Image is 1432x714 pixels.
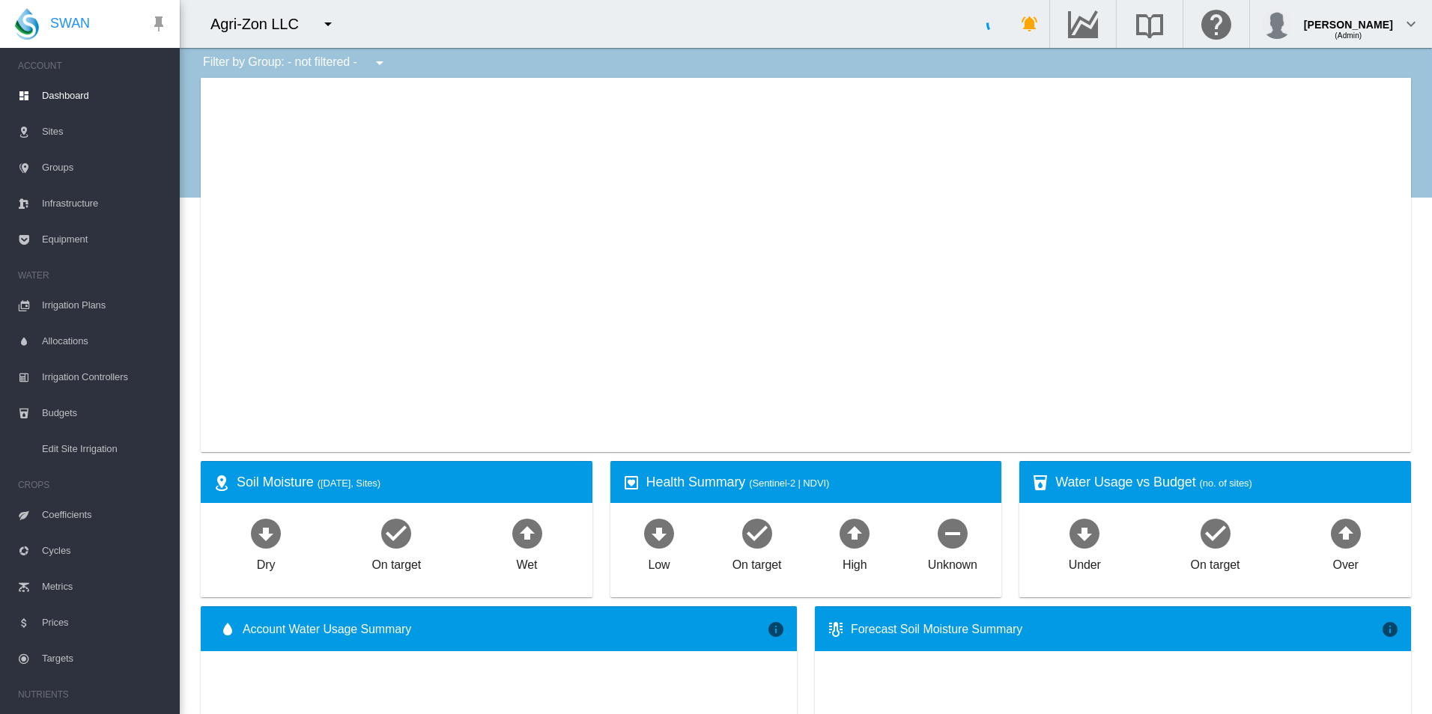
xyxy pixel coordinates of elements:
md-icon: Go to the Data Hub [1065,15,1101,33]
button: icon-menu-down [313,9,343,39]
md-icon: icon-menu-down [371,54,389,72]
div: On target [732,551,782,573]
md-icon: icon-arrow-up-bold-circle [837,515,873,551]
span: Metrics [42,569,168,605]
div: Unknown [928,551,977,573]
md-icon: icon-arrow-down-bold-circle [248,515,284,551]
span: CROPS [18,473,168,497]
md-icon: Search the knowledge base [1132,15,1168,33]
div: High [843,551,867,573]
md-icon: icon-arrow-up-bold-circle [509,515,545,551]
md-icon: icon-heart-box-outline [622,474,640,492]
md-icon: icon-information [1381,620,1399,638]
md-icon: icon-water [219,620,237,638]
span: SWAN [50,14,90,33]
md-icon: icon-thermometer-lines [827,620,845,638]
span: Dashboard [42,78,168,114]
md-icon: icon-minus-circle [935,515,971,551]
md-icon: icon-arrow-down-bold-circle [1067,515,1102,551]
span: NUTRIENTS [18,683,168,707]
span: Targets [42,641,168,677]
div: Forecast Soil Moisture Summary [851,621,1381,638]
md-icon: icon-arrow-up-bold-circle [1328,515,1364,551]
span: Groups [42,150,168,186]
span: (Sentinel-2 | NDVI) [749,477,829,489]
md-icon: icon-cup-water [1031,474,1049,492]
span: Equipment [42,222,168,257]
button: icon-bell-ring [1015,9,1045,39]
span: Infrastructure [42,186,168,222]
md-icon: icon-arrow-down-bold-circle [641,515,677,551]
md-icon: icon-bell-ring [1021,15,1039,33]
md-icon: icon-pin [150,15,168,33]
md-icon: icon-checkbox-marked-circle [739,515,775,551]
div: Health Summary [646,473,990,492]
div: On target [371,551,421,573]
div: Soil Moisture [237,473,580,492]
div: Over [1333,551,1359,573]
div: Agri-Zon LLC [210,13,312,34]
span: Sites [42,114,168,150]
md-icon: icon-menu-down [319,15,337,33]
div: [PERSON_NAME] [1304,11,1393,26]
div: Under [1069,551,1101,573]
div: Dry [257,551,276,573]
md-icon: icon-information [767,620,785,638]
button: icon-menu-down [365,48,395,78]
span: ACCOUNT [18,54,168,78]
span: ([DATE], Sites) [318,477,380,489]
img: SWAN-Landscape-Logo-Colour-drop.png [15,8,39,40]
span: Cycles [42,533,168,569]
span: Prices [42,605,168,641]
span: (no. of sites) [1200,477,1252,489]
md-icon: Click here for help [1198,15,1234,33]
span: Irrigation Controllers [42,359,168,395]
md-icon: icon-map-marker-radius [213,474,231,492]
div: Low [648,551,670,573]
span: Irrigation Plans [42,287,168,323]
span: Allocations [42,323,168,359]
div: On target [1191,551,1240,573]
span: Account Water Usage Summary [243,621,767,638]
md-icon: icon-checkbox-marked-circle [378,515,414,551]
md-icon: icon-chevron-down [1402,15,1420,33]
span: Budgets [42,395,168,431]
span: (Admin) [1335,31,1362,40]
div: Filter by Group: - not filtered - [192,48,399,78]
img: profile.jpg [1262,9,1292,39]
span: Coefficients [42,497,168,533]
span: Edit Site Irrigation [42,431,168,467]
span: WATER [18,263,168,287]
div: Water Usage vs Budget [1055,473,1399,492]
md-icon: icon-checkbox-marked-circle [1198,515,1234,551]
div: Wet [517,551,538,573]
